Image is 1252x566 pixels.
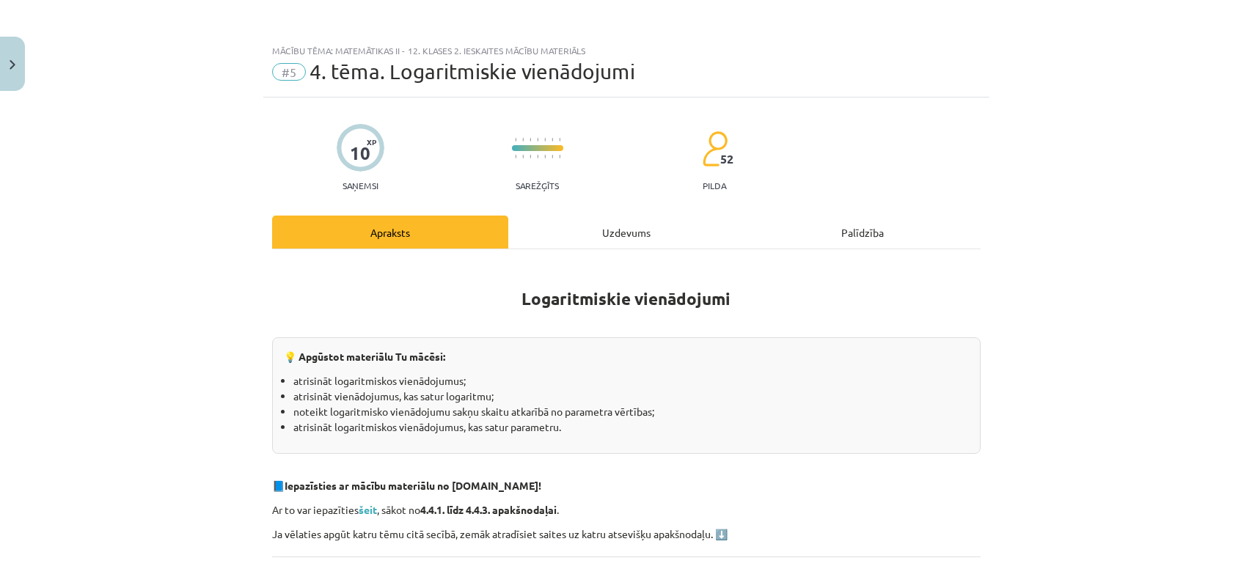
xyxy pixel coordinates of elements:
strong: 💡 Apgūstot materiālu Tu mācēsi: [284,350,445,363]
img: icon-short-line-57e1e144782c952c97e751825c79c345078a6d821885a25fce030b3d8c18986b.svg [522,138,524,141]
li: atrisināt vienādojumus, kas satur logaritmu; [293,389,969,404]
img: icon-short-line-57e1e144782c952c97e751825c79c345078a6d821885a25fce030b3d8c18986b.svg [522,155,524,158]
img: icon-short-line-57e1e144782c952c97e751825c79c345078a6d821885a25fce030b3d8c18986b.svg [552,155,553,158]
img: icon-short-line-57e1e144782c952c97e751825c79c345078a6d821885a25fce030b3d8c18986b.svg [559,138,560,141]
div: Apraksts [272,216,508,249]
p: Sarežģīts [516,180,559,191]
img: icon-short-line-57e1e144782c952c97e751825c79c345078a6d821885a25fce030b3d8c18986b.svg [537,138,538,141]
li: noteikt logaritmisko vienādojumu sakņu skaitu atkarībā no parametra vērtības; [293,404,969,419]
div: Mācību tēma: Matemātikas ii - 12. klases 2. ieskaites mācību materiāls [272,45,981,56]
img: icon-short-line-57e1e144782c952c97e751825c79c345078a6d821885a25fce030b3d8c18986b.svg [544,138,546,141]
img: icon-short-line-57e1e144782c952c97e751825c79c345078a6d821885a25fce030b3d8c18986b.svg [515,155,516,158]
img: icon-short-line-57e1e144782c952c97e751825c79c345078a6d821885a25fce030b3d8c18986b.svg [530,155,531,158]
span: XP [367,138,376,146]
li: atrisināt logaritmiskos vienādojumus, kas satur parametru. [293,419,969,435]
img: icon-short-line-57e1e144782c952c97e751825c79c345078a6d821885a25fce030b3d8c18986b.svg [544,155,546,158]
p: pilda [703,180,726,191]
div: Palīdzība [744,216,981,249]
span: #5 [272,63,306,81]
strong: Logaritmiskie vienādojumi [521,288,731,309]
img: icon-short-line-57e1e144782c952c97e751825c79c345078a6d821885a25fce030b3d8c18986b.svg [552,138,553,141]
img: icon-short-line-57e1e144782c952c97e751825c79c345078a6d821885a25fce030b3d8c18986b.svg [559,155,560,158]
a: šeit [359,503,377,516]
span: 4. tēma. Logaritmiskie vienādojumi [310,59,635,84]
strong: Iepazīsties ar mācību materiālu no [DOMAIN_NAME]! [285,479,541,492]
div: Uzdevums [508,216,744,249]
p: 📘 [272,478,981,493]
img: icon-close-lesson-0947bae3869378f0d4975bcd49f059093ad1ed9edebbc8119c70593378902aed.svg [10,60,15,70]
img: icon-short-line-57e1e144782c952c97e751825c79c345078a6d821885a25fce030b3d8c18986b.svg [537,155,538,158]
img: icon-short-line-57e1e144782c952c97e751825c79c345078a6d821885a25fce030b3d8c18986b.svg [515,138,516,141]
p: Ar to var iepazīties , sākot no . [272,502,981,518]
div: 10 [350,143,370,163]
img: students-c634bb4e5e11cddfef0936a35e636f08e4e9abd3cc4e673bd6f9a4125e45ecb1.svg [702,131,728,167]
span: 52 [720,152,733,166]
p: Saņemsi [337,180,384,191]
img: icon-short-line-57e1e144782c952c97e751825c79c345078a6d821885a25fce030b3d8c18986b.svg [530,138,531,141]
p: Ja vēlaties apgūt katru tēmu citā secībā, zemāk atradīsiet saites uz katru atsevišķu apakšnodaļu. ⬇️ [272,526,981,542]
li: atrisināt logaritmiskos vienādojumus; [293,373,969,389]
strong: 4.4.1. līdz 4.4.3. apakšnodaļai [420,503,557,516]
